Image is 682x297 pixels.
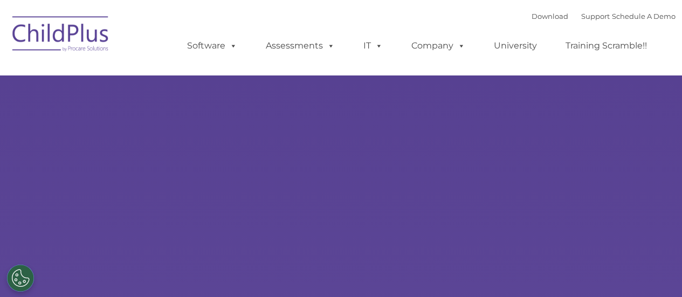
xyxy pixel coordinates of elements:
a: IT [353,35,394,57]
a: Training Scramble!! [555,35,658,57]
a: Assessments [255,35,346,57]
button: Cookies Settings [7,265,34,292]
font: | [532,12,676,20]
a: Support [581,12,610,20]
a: Software [176,35,248,57]
img: ChildPlus by Procare Solutions [7,9,115,63]
a: Schedule A Demo [612,12,676,20]
a: University [483,35,548,57]
a: Download [532,12,568,20]
a: Company [401,35,476,57]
